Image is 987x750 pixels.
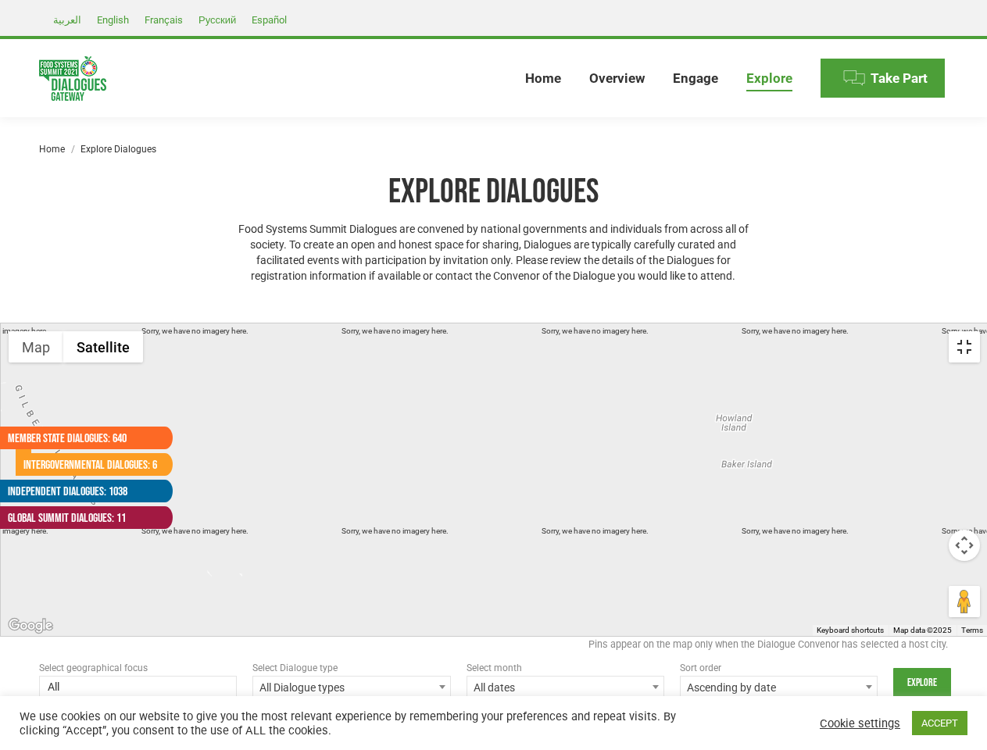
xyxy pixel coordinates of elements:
span: Engage [673,70,718,87]
span: All Dialogue types [252,676,450,698]
a: Intergovernmental Dialogues: 6 [16,453,157,476]
span: English [97,14,129,26]
a: Español [244,10,295,29]
img: Menu icon [842,66,866,90]
div: Pins appear on the map only when the Dialogue Convenor has selected a host city. [39,637,948,660]
div: Sort order [680,660,878,676]
div: Select geographical focus [39,660,237,676]
div: We use cookies on our website to give you the most relevant experience by remembering your prefer... [20,709,683,737]
div: Select Dialogue type [252,660,450,676]
span: Explore [746,70,792,87]
button: Map camera controls [949,530,980,561]
span: Ascending by date [680,676,878,698]
a: Open this area in Google Maps (opens a new window) [5,616,56,636]
span: Ascending by date [681,677,877,698]
p: Food Systems Summit Dialogues are convened by national governments and individuals from across al... [231,221,757,284]
a: Terms [961,626,983,634]
button: Toggle fullscreen view [949,331,980,362]
button: Drag Pegman onto the map to open Street View [949,586,980,617]
a: ACCEPT [912,711,967,735]
a: العربية [45,10,89,29]
input: Explore [893,668,951,698]
span: Español [252,14,287,26]
div: Select month [467,660,664,676]
span: العربية [53,14,81,26]
a: Français [137,10,191,29]
h1: Explore Dialogues [231,171,757,213]
span: Explore Dialogues [80,144,156,155]
span: Take Part [871,70,928,87]
button: Keyboard shortcuts [817,625,884,636]
span: All Dialogue types [253,677,449,698]
button: Show street map [9,331,63,362]
span: All dates [467,677,663,698]
img: Food Systems Summit Dialogues [39,56,106,101]
a: Русский [191,10,244,29]
span: Overview [589,70,645,87]
button: Show satellite imagery [63,331,143,362]
img: Google [5,616,56,636]
span: Русский [198,14,236,26]
span: Home [525,70,561,87]
a: Home [39,144,65,155]
span: Map data ©2025 [893,626,952,634]
span: All dates [467,676,664,698]
a: English [89,10,137,29]
a: Cookie settings [820,716,900,730]
span: Français [145,14,183,26]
